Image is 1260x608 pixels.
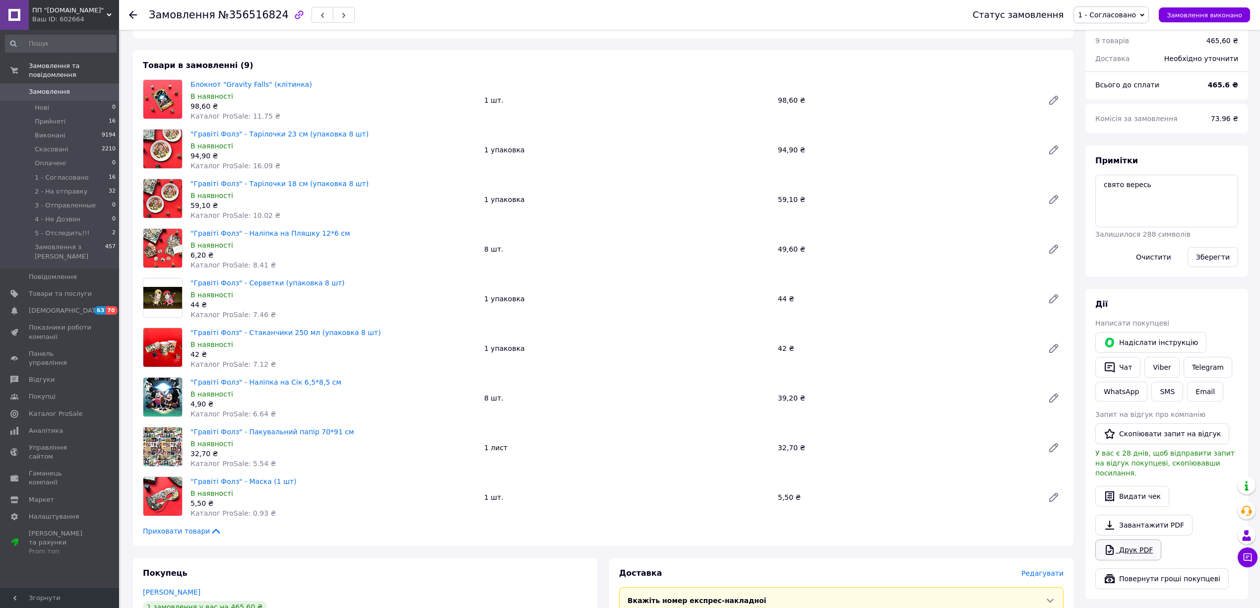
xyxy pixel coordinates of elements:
a: "Гравіті Фолз" - Тарілочки 18 см (упаковка 8 шт) [190,180,369,188]
span: В наявності [190,390,233,398]
span: Замовлення [149,9,215,21]
div: 6,20 ₴ [190,250,476,260]
span: Замовлення з [PERSON_NAME] [35,243,105,261]
a: Редагувати [1044,140,1064,160]
a: Редагувати [1044,90,1064,110]
button: Скопіювати запит на відгук [1095,423,1229,444]
span: Аналітика [29,426,63,435]
span: В наявності [190,92,233,100]
span: 9194 [102,131,116,140]
span: В наявності [190,440,233,448]
a: "Гравіті Фолз" - Маска (1 шт) [190,477,297,485]
div: 44 ₴ [190,300,476,310]
span: 1 - Согласовано [1078,11,1136,19]
img: "Гравіті Фолз" - Тарілочки 23 см (упаковка 8 шт) [143,130,182,168]
div: 1 лист [480,441,774,455]
div: 32,70 ₴ [774,441,1040,455]
span: Каталог ProSale: 16.09 ₴ [190,162,280,170]
span: №356516824 [218,9,289,21]
div: 39,20 ₴ [774,391,1040,405]
span: Управління сайтом [29,443,92,461]
button: Зберегти [1188,247,1238,267]
span: Товари та послуги [29,289,92,298]
a: Завантажити PDF [1095,515,1193,536]
span: Виконані [35,131,65,140]
span: Скасовані [35,145,68,154]
span: Каталог ProSale: 11.75 ₴ [190,112,280,120]
span: 2210 [102,145,116,154]
span: У вас є 28 днів, щоб відправити запит на відгук покупцеві, скопіювавши посилання. [1095,449,1235,477]
div: 1 упаковка [480,341,774,355]
span: В наявності [190,489,233,497]
span: 0 [112,103,116,112]
span: Запит на відгук про компанію [1095,410,1205,418]
span: В наявності [190,142,233,150]
a: Viber [1144,357,1179,378]
span: Всього до сплати [1095,81,1159,89]
span: Товари в замовленні (9) [143,61,253,70]
span: Каталог ProSale: 7.12 ₴ [190,360,276,368]
span: Замовлення виконано [1167,11,1242,19]
img: "Гравіті Фолз" - Наліпка на Сік 6,5*8,5 см [143,378,182,416]
div: Статус замовлення [973,10,1064,20]
span: Прийняті [35,117,65,126]
div: 42 ₴ [190,349,476,359]
span: Залишилося 288 символів [1095,230,1191,238]
div: 8 шт. [480,391,774,405]
span: Доставка [619,568,662,578]
span: Вкажіть номер експрес-накладної [628,597,766,605]
a: Редагувати [1044,438,1064,458]
a: Редагувати [1044,487,1064,507]
span: [PERSON_NAME] та рахунки [29,529,92,556]
div: 1 упаковка [480,143,774,157]
button: Замовлення виконано [1159,7,1250,22]
button: SMS [1151,382,1183,402]
button: Очистити [1128,247,1180,267]
a: Telegram [1184,357,1232,378]
img: "Гравіті Фолз" - Пакувальний папір 70*91 см [143,427,182,466]
img: "Гравіті Фолз" - Серветки (упаковка 8 шт) [143,287,182,309]
a: [PERSON_NAME] [143,588,200,596]
span: В наявності [190,192,233,200]
div: 59,10 ₴ [190,201,476,210]
a: WhatsApp [1095,382,1147,402]
a: Блокнот "Gravity Falls" (клітинка) [190,80,312,88]
span: Маркет [29,495,54,504]
span: 2 - На отправку [35,187,88,196]
span: Оплачені [35,159,66,168]
input: Пошук [5,35,117,53]
a: "Гравіті Фолз" - Пакувальний папір 70*91 см [190,428,354,436]
div: 59,10 ₴ [774,193,1040,206]
div: 5,50 ₴ [774,490,1040,504]
div: 32,70 ₴ [190,449,476,459]
span: 2 [112,229,116,238]
span: [DEMOGRAPHIC_DATA] [29,306,102,315]
button: Чат з покупцем [1238,547,1258,567]
span: Примітки [1095,156,1138,165]
div: 42 ₴ [774,341,1040,355]
span: Гаманець компанії [29,469,92,487]
div: 94,90 ₴ [774,143,1040,157]
a: "Гравіті Фолз" - Стаканчики 250 мл (упаковка 8 шт) [190,329,381,337]
div: Ваш ID: 602664 [32,15,119,24]
div: Prom топ [29,547,92,556]
span: 73.96 ₴ [1211,115,1238,123]
span: Замовлення та повідомлення [29,62,119,79]
span: Каталог ProSale: 6.64 ₴ [190,410,276,418]
div: 94,90 ₴ [190,151,476,161]
div: 465,60 ₴ [1206,36,1238,46]
span: 3 - Отправленные [35,201,96,210]
a: "Гравіті Фолз" - Наліпка на Пляшку 12*6 см [190,229,350,237]
button: Чат [1095,357,1140,378]
span: 0 [112,159,116,168]
img: "Гравіті Фолз" - Стаканчики 250 мл (упаковка 8 шт) [143,328,182,367]
span: Комісія за замовлення [1095,115,1178,123]
a: Редагувати [1044,388,1064,408]
span: 70 [106,306,117,315]
span: 0 [112,215,116,224]
span: Налаштування [29,512,79,521]
div: 4,90 ₴ [190,399,476,409]
div: 1 упаковка [480,193,774,206]
img: "Гравіті Фолз" - Наліпка на Пляшку 12*6 см [143,229,182,268]
span: Відгуки [29,375,55,384]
